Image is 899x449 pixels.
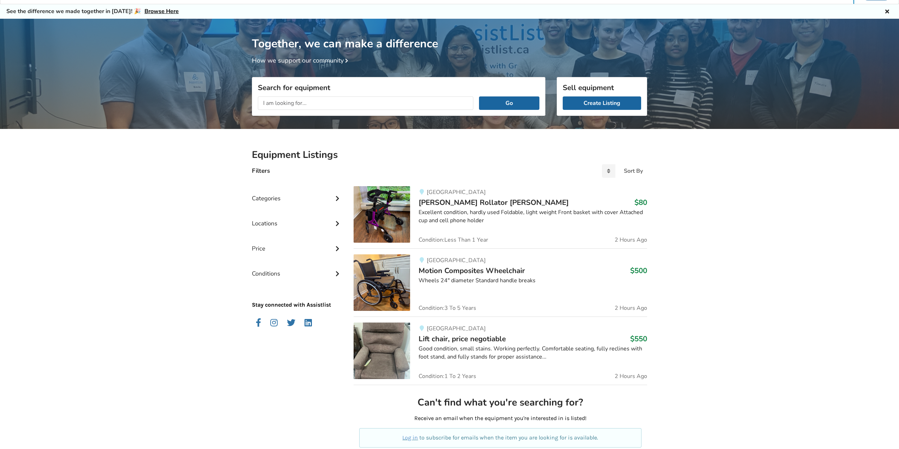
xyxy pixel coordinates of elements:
a: mobility-maxwell rollator walker[GEOGRAPHIC_DATA][PERSON_NAME] Rollator [PERSON_NAME]$80Excellent... [354,186,647,248]
div: Sort By [624,168,643,174]
p: Receive an email when the equipment you're interested in is listed! [359,414,641,423]
h4: Filters [252,167,270,175]
span: [PERSON_NAME] Rollator [PERSON_NAME] [419,197,569,207]
span: Lift chair, price negotiable [419,334,506,344]
span: 2 Hours Ago [615,237,647,243]
span: Condition: Less Than 1 Year [419,237,488,243]
img: transfer aids-lift chair, price negotiable [354,323,410,379]
a: transfer aids-lift chair, price negotiable [GEOGRAPHIC_DATA]Lift chair, price negotiable$550Good ... [354,317,647,385]
span: Motion Composites Wheelchair [419,266,525,276]
p: to subscribe for emails when the item you are looking for is available. [368,434,633,442]
h1: Together, we can make a difference [252,19,647,51]
span: Condition: 3 To 5 Years [419,305,476,311]
div: Price [252,231,342,256]
span: Condition: 1 To 2 Years [419,373,476,379]
button: Go [479,96,539,110]
img: mobility-motion composites wheelchair [354,254,410,311]
input: I am looking for... [258,96,473,110]
div: Locations [252,206,342,231]
h5: See the difference we made together in [DATE]! 🎉 [6,8,179,15]
h3: $80 [634,198,647,207]
h3: $550 [630,334,647,343]
h3: Search for equipment [258,83,539,92]
div: Excellent condition, hardly used Foldable, light weight Front basket with cover Attached cup and ... [419,208,647,225]
h3: Sell equipment [563,83,641,92]
img: mobility-maxwell rollator walker [354,186,410,243]
span: [GEOGRAPHIC_DATA] [427,325,486,332]
a: Log in [402,434,418,441]
span: [GEOGRAPHIC_DATA] [427,188,486,196]
span: 2 Hours Ago [615,305,647,311]
h2: Equipment Listings [252,149,647,161]
div: Categories [252,181,342,206]
span: 2 Hours Ago [615,373,647,379]
a: How we support our community [252,56,351,65]
a: mobility-motion composites wheelchair[GEOGRAPHIC_DATA]Motion Composites Wheelchair$500Wheels 24" ... [354,248,647,317]
span: [GEOGRAPHIC_DATA] [427,256,486,264]
div: Wheels 24" diameter Standard handle breaks [419,277,647,285]
h2: Can't find what you're searching for? [359,396,641,409]
a: Browse Here [144,7,179,15]
div: Conditions [252,256,342,281]
h3: $500 [630,266,647,275]
a: Create Listing [563,96,641,110]
div: Good condition, small stains. Working perfectly. Comfortable seating, fully reclines with foot st... [419,345,647,361]
p: Stay connected with Assistlist [252,281,342,309]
